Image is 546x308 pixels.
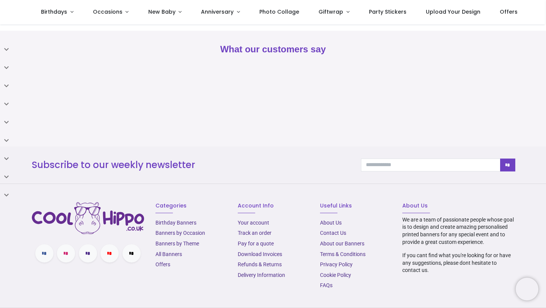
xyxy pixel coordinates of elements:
[320,240,364,247] a: About our Banners
[238,230,271,236] a: Track an order
[320,230,346,236] a: Contact Us
[320,261,353,267] a: Privacy Policy
[155,230,205,236] a: Banners by Occasion
[238,272,285,278] a: Delivery Information
[155,261,170,267] a: Offers
[402,202,515,210] h6: About Us
[41,8,67,16] span: Birthdays
[155,202,226,210] h6: Categories
[32,159,350,171] h3: Subscribe to our weekly newsletter
[320,251,366,257] a: Terms & Conditions
[320,202,391,210] h6: Useful Links
[201,8,234,16] span: Anniversary
[320,272,351,278] a: Cookie Policy
[369,8,406,16] span: Party Stickers
[500,8,518,16] span: Offers
[238,240,274,247] a: Pay for a quote
[93,8,122,16] span: Occasions
[238,261,282,267] a: Refunds & Returns
[32,43,514,56] h2: What our customers say
[320,282,333,288] a: FAQs
[320,220,342,226] a: About Us​
[238,220,269,226] a: Your account
[402,216,515,246] p: We are a team of passionate people whose goal is to design and create amazing personalised printe...
[426,8,480,16] span: Upload Your Design
[155,251,182,257] a: All Banners
[259,8,299,16] span: Photo Collage
[155,240,199,247] a: Banners by Theme
[238,251,282,257] a: Download Invoices
[516,278,538,300] iframe: Brevo live chat
[402,252,515,274] p: If you cant find what you're looking for or have any suggestions, please dont hesitate to contact...
[148,8,176,16] span: New Baby
[238,202,309,210] h6: Account Info
[318,8,343,16] span: Giftwrap
[155,220,196,226] a: Birthday Banners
